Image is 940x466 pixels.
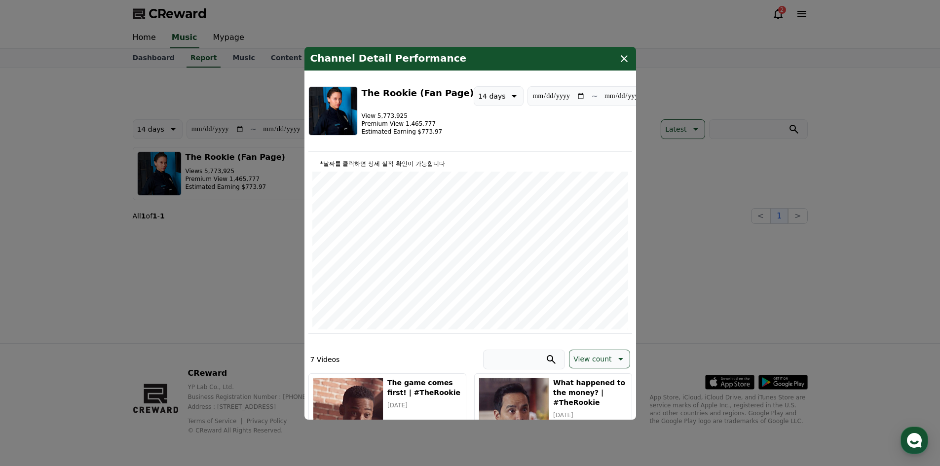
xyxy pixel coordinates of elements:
p: 7 Videos [310,355,340,364]
button: View count [569,350,630,368]
a: Messages [65,313,127,337]
span: Settings [146,327,170,335]
p: Premium View 1,465,777 [362,120,474,128]
p: View count [573,352,611,366]
h3: The Rookie (Fan Page) [362,86,474,100]
p: *날짜를 클릭하면 상세 실적 확인이 가능합니다 [312,160,628,168]
p: ~ [591,90,598,102]
button: 14 days [474,86,524,106]
h5: What happened to the money? | #TheRookie [553,378,627,407]
span: Messages [82,328,111,336]
p: Estimated Earning $773.97 [362,128,474,136]
img: The Rookie (Fan Page) [308,86,358,136]
p: [DATE] [387,401,461,409]
span: Home [25,327,42,335]
p: 14 days [478,89,505,103]
h5: The game comes first! | #TheRookie [387,378,461,397]
p: [DATE] [553,411,627,419]
div: modal [304,47,636,420]
p: View 5,773,925 [362,112,474,120]
h4: Channel Detail Performance [310,53,467,65]
a: Settings [127,313,189,337]
a: Home [3,313,65,337]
